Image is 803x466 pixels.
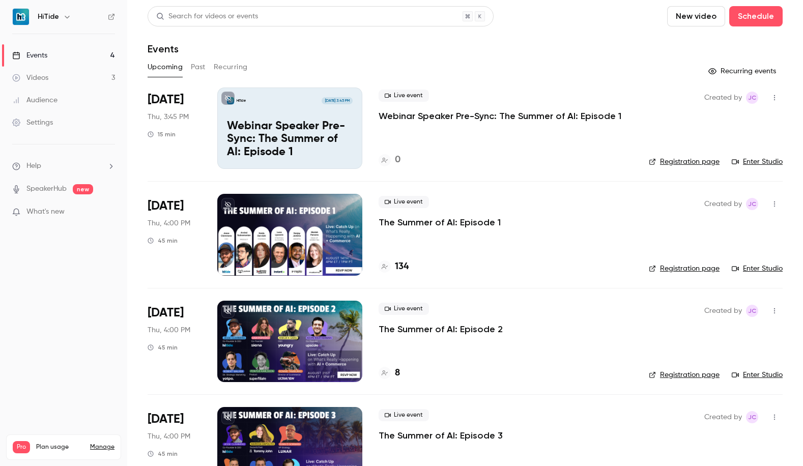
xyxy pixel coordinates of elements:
[148,431,190,442] span: Thu, 4:00 PM
[395,366,400,380] h4: 8
[379,153,400,167] a: 0
[379,90,429,102] span: Live event
[732,370,783,380] a: Enter Studio
[148,411,184,427] span: [DATE]
[395,153,400,167] h4: 0
[13,441,30,453] span: Pro
[379,216,501,228] a: The Summer of AI: Episode 1
[148,59,183,75] button: Upcoming
[746,411,758,423] span: Jesse Clemmens
[748,305,756,317] span: JC
[148,301,201,382] div: Aug 21 Thu, 4:00 PM (America/New York)
[322,97,352,104] span: [DATE] 3:45 PM
[732,264,783,274] a: Enter Studio
[36,443,84,451] span: Plan usage
[90,443,114,451] a: Manage
[704,305,742,317] span: Created by
[748,411,756,423] span: JC
[148,112,189,122] span: Thu, 3:45 PM
[379,429,503,442] a: The Summer of AI: Episode 3
[148,92,184,108] span: [DATE]
[704,92,742,104] span: Created by
[148,218,190,228] span: Thu, 4:00 PM
[13,9,29,25] img: HiTide
[12,50,47,61] div: Events
[748,92,756,104] span: JC
[649,370,720,380] a: Registration page
[148,305,184,321] span: [DATE]
[148,450,178,458] div: 45 min
[148,194,201,275] div: Aug 14 Thu, 4:00 PM (America/New York)
[148,343,178,352] div: 45 min
[379,303,429,315] span: Live event
[12,118,53,128] div: Settings
[148,325,190,335] span: Thu, 4:00 PM
[649,264,720,274] a: Registration page
[26,184,67,194] a: SpeakerHub
[379,366,400,380] a: 8
[746,92,758,104] span: Jesse Clemmens
[12,95,58,105] div: Audience
[148,198,184,214] span: [DATE]
[148,237,178,245] div: 45 min
[649,157,720,167] a: Registration page
[667,6,725,26] button: New video
[191,59,206,75] button: Past
[148,43,179,55] h1: Events
[26,161,41,171] span: Help
[38,12,59,22] h6: HiTide
[26,207,65,217] span: What's new
[148,130,176,138] div: 15 min
[156,11,258,22] div: Search for videos or events
[729,6,783,26] button: Schedule
[732,157,783,167] a: Enter Studio
[746,305,758,317] span: Jesse Clemmens
[748,198,756,210] span: JC
[395,260,409,274] h4: 134
[704,411,742,423] span: Created by
[704,63,783,79] button: Recurring events
[746,198,758,210] span: Jesse Clemmens
[12,161,115,171] li: help-dropdown-opener
[379,196,429,208] span: Live event
[227,120,353,159] p: Webinar Speaker Pre-Sync: The Summer of AI: Episode 1
[379,110,621,122] a: Webinar Speaker Pre-Sync: The Summer of AI: Episode 1
[237,98,246,103] p: HiTide
[73,184,93,194] span: new
[214,59,248,75] button: Recurring
[217,88,362,169] a: Webinar Speaker Pre-Sync: The Summer of AI: Episode 1HiTide[DATE] 3:45 PMWebinar Speaker Pre-Sync...
[379,323,503,335] a: The Summer of AI: Episode 2
[12,73,48,83] div: Videos
[148,88,201,169] div: Aug 14 Thu, 3:45 PM (America/New York)
[379,409,429,421] span: Live event
[379,260,409,274] a: 134
[704,198,742,210] span: Created by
